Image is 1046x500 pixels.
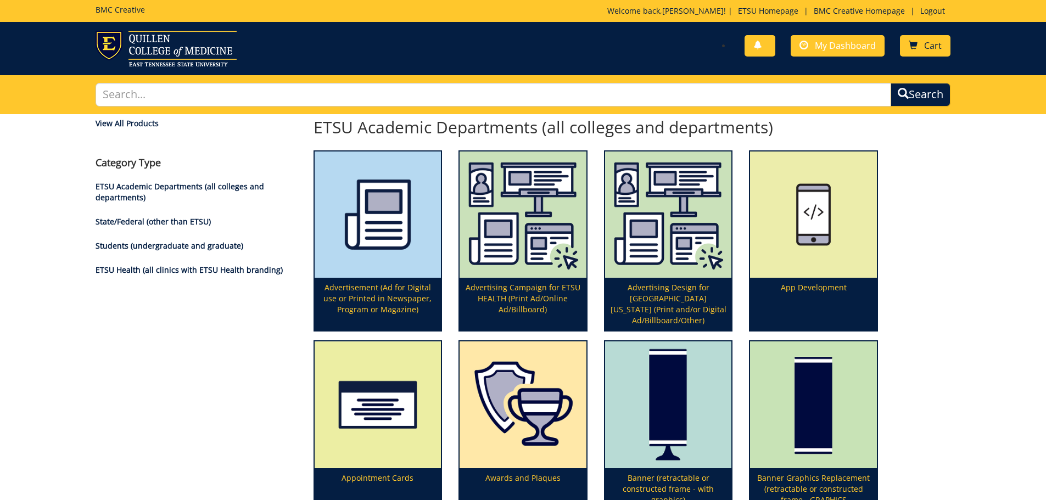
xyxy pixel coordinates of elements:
[96,5,145,14] h5: BMC Creative
[96,265,283,275] a: ETSU Health (all clinics with ETSU Health branding)
[662,5,724,16] a: [PERSON_NAME]
[96,118,297,129] a: View All Products
[605,278,732,330] p: Advertising Design for [GEOGRAPHIC_DATA][US_STATE] (Print and/or Digital Ad/Billboard/Other)
[96,31,237,66] img: ETSU logo
[605,151,732,331] a: Advertising Design for [GEOGRAPHIC_DATA][US_STATE] (Print and/or Digital Ad/Billboard/Other)
[750,151,877,331] a: App Development
[791,35,885,57] a: My Dashboard
[96,216,211,227] a: State/Federal (other than ETSU)
[915,5,950,16] a: Logout
[891,83,950,106] button: Search
[924,40,942,52] span: Cart
[315,151,441,278] img: printmedia-5fff40aebc8a36.86223841.png
[460,151,586,278] img: etsu%20health%20marketing%20campaign%20image-6075f5506d2aa2.29536275.png
[96,83,892,106] input: Search...
[605,341,732,468] img: retractable-banner-59492b401f5aa8.64163094.png
[605,151,732,278] img: etsu%20health%20marketing%20campaign%20image-6075f5506d2aa2.29536275.png
[607,5,950,16] p: Welcome back, ! | | |
[315,278,441,330] p: Advertisement (Ad for Digital use or Printed in Newspaper, Program or Magazine)
[96,240,243,251] a: Students (undergraduate and graduate)
[460,341,586,468] img: plaques-5a7339fccbae09.63825868.png
[750,341,877,468] img: graphics-only-banner-5949222f1cdc31.93524894.png
[314,118,878,136] h2: ETSU Academic Departments (all colleges and departments)
[750,151,877,278] img: app%20development%20icon-655684178ce609.47323231.png
[460,278,586,330] p: Advertising Campaign for ETSU HEALTH (Print Ad/Online Ad/Billboard)
[96,158,297,168] h4: Category Type
[315,341,441,468] img: appointment%20cards-6556843a9f7d00.21763534.png
[732,5,804,16] a: ETSU Homepage
[808,5,910,16] a: BMC Creative Homepage
[900,35,950,57] a: Cart
[750,278,877,330] p: App Development
[96,181,264,203] a: ETSU Academic Departments (all colleges and departments)
[315,151,441,331] a: Advertisement (Ad for Digital use or Printed in Newspaper, Program or Magazine)
[460,151,586,331] a: Advertising Campaign for ETSU HEALTH (Print Ad/Online Ad/Billboard)
[815,40,876,52] span: My Dashboard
